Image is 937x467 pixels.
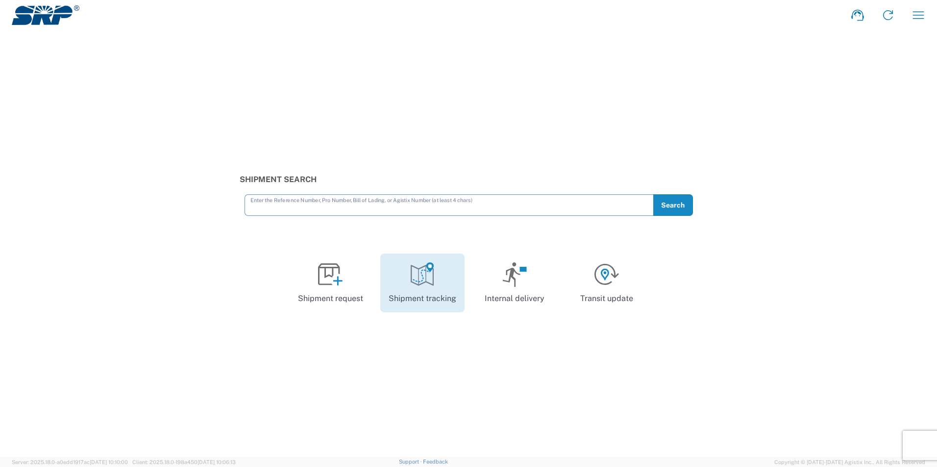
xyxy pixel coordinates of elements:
[423,459,448,465] a: Feedback
[380,254,465,312] a: Shipment tracking
[288,254,372,312] a: Shipment request
[12,459,128,465] span: Server: 2025.18.0-a0edd1917ac
[565,254,649,312] a: Transit update
[132,459,236,465] span: Client: 2025.18.0-198a450
[197,459,236,465] span: [DATE] 10:06:13
[653,194,693,216] button: Search
[12,5,79,25] img: srp
[472,254,557,312] a: Internal delivery
[90,459,128,465] span: [DATE] 10:10:00
[399,459,423,465] a: Support
[240,175,698,184] h3: Shipment Search
[774,458,925,467] span: Copyright © [DATE]-[DATE] Agistix Inc., All Rights Reserved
